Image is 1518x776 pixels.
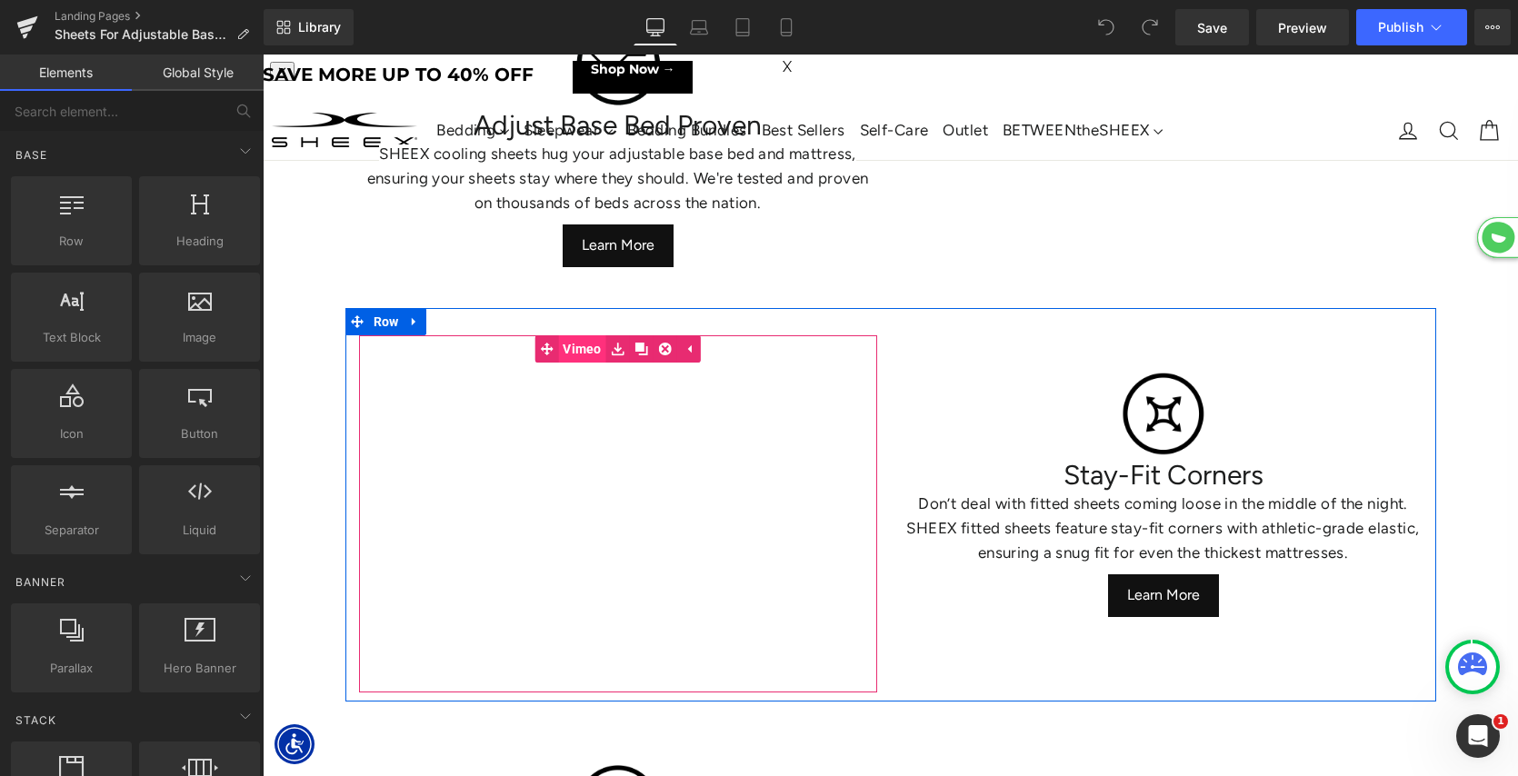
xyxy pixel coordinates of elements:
[264,9,354,45] a: New Library
[14,573,67,591] span: Banner
[764,9,808,45] a: Mobile
[721,9,764,45] a: Tablet
[520,4,529,21] font: X
[106,254,141,281] span: Row
[1197,18,1227,37] span: Save
[344,281,367,308] a: Save module
[14,146,49,164] span: Base
[642,437,1160,512] p: Don’t deal with fitted sheets coming loose in the middle of the night. SHEEX fitted sheets featur...
[1356,9,1467,45] button: Publish
[145,232,255,251] span: Heading
[16,232,126,251] span: Row
[328,6,413,23] span: Shop Now →
[16,521,126,540] span: Separator
[16,328,126,347] span: Text Block
[132,55,264,91] a: Global Style
[1210,160,1255,210] img: jutab.svg
[1278,18,1327,37] span: Preview
[367,281,391,308] a: Clone Module
[1456,714,1500,758] iframe: Intercom live chat
[310,6,430,39] div: Shop Now →
[1132,9,1168,45] button: Redo
[391,281,414,308] a: Delete Module
[145,659,255,678] span: Hero Banner
[16,424,126,443] span: Icon
[319,181,392,202] span: Learn More
[105,90,606,157] span: SHEEX cooling sheets hug your adjustable base bed and mattress, ensuring your sheets stay where t...
[145,521,255,540] span: Liquid
[16,659,126,678] span: Parallax
[295,281,344,308] span: Vimeo
[300,170,411,213] a: Learn More
[1493,714,1508,729] span: 1
[677,9,721,45] a: Laptop
[140,254,164,281] a: Expand / Collapse
[55,9,264,24] a: Landing Pages
[96,55,614,87] h1: Adjust Base Bed Proven
[1474,9,1511,45] button: More
[642,404,1160,437] h1: Stay-Fit Corners
[145,328,255,347] span: Image
[145,424,255,443] span: Button
[845,520,956,562] a: Learn More
[96,281,614,638] iframe: Stay-Fit Corners
[12,670,52,710] div: Accessibility Menu
[55,27,229,42] span: Sheets For Adjustable Base Beds
[634,9,677,45] a: Desktop
[864,531,937,552] span: Learn More
[1256,9,1349,45] a: Preview
[511,4,539,44] div: X
[414,281,438,308] a: Expand / Collapse
[1088,9,1124,45] button: Undo
[14,711,58,729] span: Stack
[298,19,341,35] span: Library
[1378,20,1423,35] span: Publish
